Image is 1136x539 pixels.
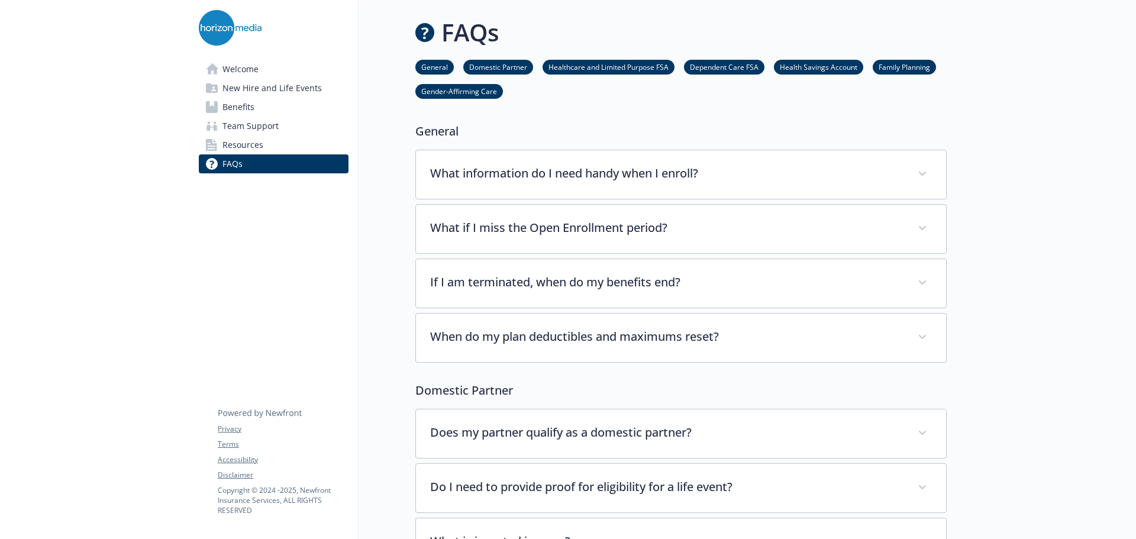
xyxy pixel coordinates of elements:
[430,478,903,496] p: Do I need to provide proof for eligibility for a life event?
[415,382,947,399] p: Domestic Partner
[430,273,903,291] p: If I am terminated, when do my benefits end?
[430,164,903,182] p: What information do I need handy when I enroll?
[415,61,454,72] a: General
[218,454,348,465] a: Accessibility
[416,150,946,199] div: What information do I need handy when I enroll?
[415,122,947,140] p: General
[416,409,946,458] div: Does my partner qualify as a domestic partner?
[199,79,348,98] a: New Hire and Life Events
[430,328,903,346] p: When do my plan deductibles and maximums reset?
[218,439,348,450] a: Terms
[463,61,533,72] a: Domestic Partner
[199,135,348,154] a: Resources
[416,259,946,308] div: If I am terminated, when do my benefits end?
[218,485,348,515] p: Copyright © 2024 - 2025 , Newfront Insurance Services, ALL RIGHTS RESERVED
[218,424,348,434] a: Privacy
[222,79,322,98] span: New Hire and Life Events
[199,98,348,117] a: Benefits
[199,117,348,135] a: Team Support
[199,60,348,79] a: Welcome
[416,464,946,512] div: Do I need to provide proof for eligibility for a life event?
[774,61,863,72] a: Health Savings Account
[222,135,263,154] span: Resources
[684,61,764,72] a: Dependent Care FSA
[873,61,936,72] a: Family Planning
[222,98,254,117] span: Benefits
[222,117,279,135] span: Team Support
[430,424,903,441] p: Does my partner qualify as a domestic partner?
[218,470,348,480] a: Disclaimer
[543,61,674,72] a: Healthcare and Limited Purpose FSA
[222,60,259,79] span: Welcome
[416,205,946,253] div: What if I miss the Open Enrollment period?
[441,15,499,50] h1: FAQs
[199,154,348,173] a: FAQs
[415,85,503,96] a: Gender-Affirming Care
[416,314,946,362] div: When do my plan deductibles and maximums reset?
[222,154,243,173] span: FAQs
[430,219,903,237] p: What if I miss the Open Enrollment period?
